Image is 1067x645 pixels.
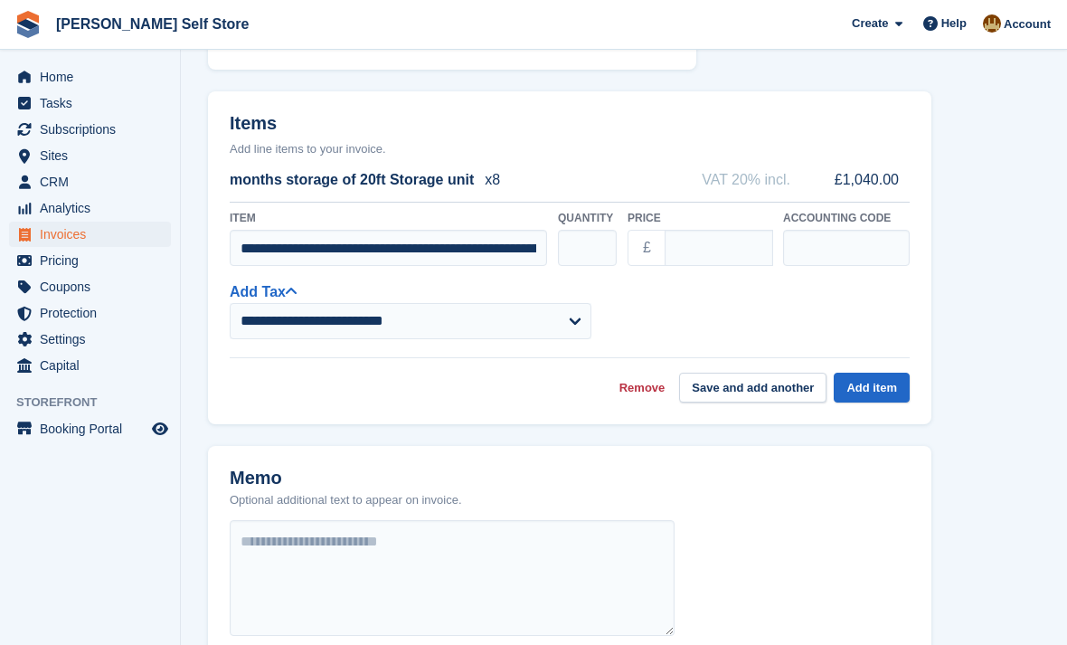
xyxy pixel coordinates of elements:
[830,169,899,191] span: £1,040.00
[149,418,171,440] a: Preview store
[9,143,171,168] a: menu
[40,90,148,116] span: Tasks
[40,143,148,168] span: Sites
[14,11,42,38] img: stora-icon-8386f47178a22dfd0bd8f6a31ec36ba5ce8667c1dd55bd0f319d3a0aa187defe.svg
[783,210,910,226] label: Accounting code
[40,353,148,378] span: Capital
[40,117,148,142] span: Subscriptions
[230,169,474,191] span: months storage of 20ft Storage unit
[1004,15,1051,33] span: Account
[9,117,171,142] a: menu
[9,300,171,326] a: menu
[9,169,171,194] a: menu
[9,248,171,273] a: menu
[230,491,462,509] p: Optional additional text to appear on invoice.
[9,195,171,221] a: menu
[40,64,148,90] span: Home
[558,210,617,226] label: Quantity
[49,9,256,39] a: [PERSON_NAME] Self Store
[9,416,171,441] a: menu
[230,113,910,138] h2: Items
[9,274,171,299] a: menu
[702,169,790,191] span: VAT 20% incl.
[941,14,967,33] span: Help
[40,274,148,299] span: Coupons
[40,195,148,221] span: Analytics
[40,416,148,441] span: Booking Portal
[9,222,171,247] a: menu
[40,222,148,247] span: Invoices
[40,300,148,326] span: Protection
[9,90,171,116] a: menu
[9,327,171,352] a: menu
[40,248,148,273] span: Pricing
[230,140,910,158] p: Add line items to your invoice.
[834,373,910,403] button: Add item
[983,14,1001,33] img: Tom Kingston
[619,379,666,397] a: Remove
[16,394,180,412] span: Storefront
[230,468,462,488] h2: Memo
[852,14,888,33] span: Create
[40,169,148,194] span: CRM
[40,327,148,352] span: Settings
[9,64,171,90] a: menu
[628,210,772,226] label: Price
[9,353,171,378] a: menu
[230,284,297,299] a: Add Tax
[679,373,826,403] button: Save and add another
[230,210,547,226] label: Item
[485,169,500,191] span: x8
